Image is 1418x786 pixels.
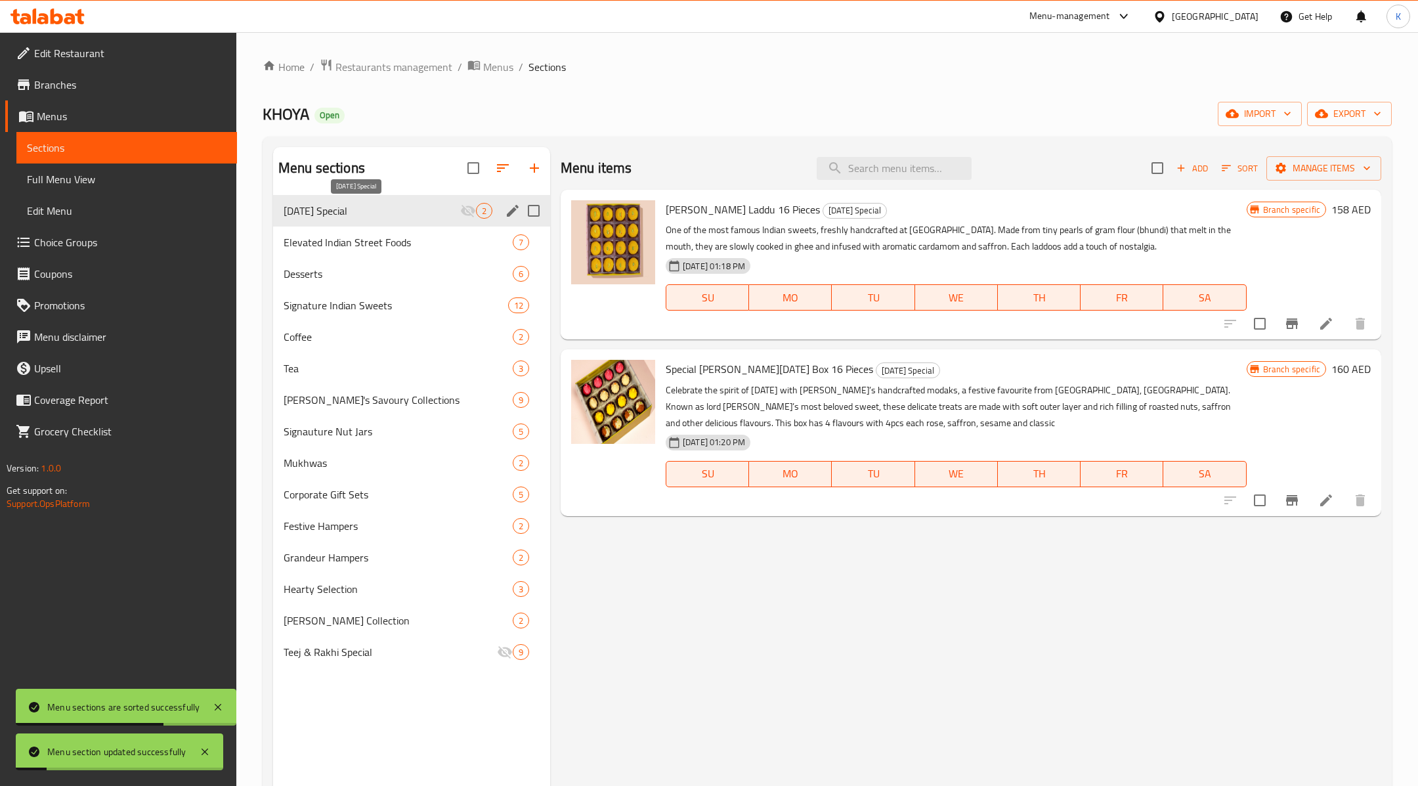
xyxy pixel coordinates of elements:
span: Promotions [34,297,226,313]
div: items [513,581,529,597]
div: Mukhwas2 [273,447,550,479]
div: Corporate Gift Sets5 [273,479,550,510]
span: Sections [528,59,566,75]
span: SA [1169,288,1241,307]
button: SU [666,284,749,311]
a: Sections [16,132,237,164]
button: MO [749,461,832,487]
button: Manage items [1266,156,1381,181]
button: FR [1081,284,1163,311]
span: 2 [513,520,528,533]
span: Branch specific [1258,363,1325,376]
div: Coffee2 [273,321,550,353]
span: TH [1003,464,1075,483]
a: Menus [467,58,513,76]
span: SU [672,288,744,307]
button: FR [1081,461,1163,487]
span: FR [1086,464,1158,483]
span: Coupons [34,266,226,282]
a: Restaurants management [320,58,452,76]
div: Festive Hampers2 [273,510,550,542]
svg: Inactive section [460,203,476,219]
span: TU [837,288,909,307]
div: Tea3 [273,353,550,384]
span: Add item [1171,158,1213,179]
span: Version: [7,460,39,477]
div: Teej & Rakhi Special9 [273,636,550,668]
span: 12 [509,299,528,312]
div: items [513,613,529,628]
button: WE [915,284,998,311]
div: Menu section updated successfully [47,745,186,759]
h6: 160 AED [1331,360,1371,378]
span: Teej & Rakhi Special [284,644,497,660]
span: SU [672,464,744,483]
button: TU [832,284,914,311]
span: Get support on: [7,482,67,499]
button: import [1218,102,1302,126]
span: 6 [513,268,528,280]
span: Coffee [284,329,513,345]
div: Signauture Nut Jars5 [273,416,550,447]
span: [DATE] Special [876,363,939,378]
a: Full Menu View [16,164,237,195]
span: Sections [27,140,226,156]
span: Special [PERSON_NAME][DATE] Box 16 Pieces [666,359,873,379]
span: 9 [513,646,528,659]
span: Select all sections [460,154,487,182]
p: One of the most famous Indian sweets, freshly handcrafted at [GEOGRAPHIC_DATA]. Made from tiny pe... [666,222,1247,255]
span: 9 [513,394,528,406]
button: Branch-specific-item [1276,485,1308,516]
div: items [513,424,529,439]
h2: Menu items [561,158,632,178]
span: Menu disclaimer [34,329,226,345]
span: Add [1174,161,1210,176]
span: Festive Hampers [284,518,513,534]
button: delete [1344,485,1376,516]
span: Select to update [1246,487,1274,514]
span: Choice Groups [34,234,226,250]
div: items [513,518,529,534]
span: Branch specific [1258,204,1325,216]
span: TU [837,464,909,483]
div: Open [314,108,345,123]
span: Corporate Gift Sets [284,487,513,502]
span: Desserts [284,266,513,282]
span: Tea [284,360,513,376]
button: export [1307,102,1392,126]
div: Hearty Selection3 [273,573,550,605]
span: 1.0.0 [41,460,61,477]
nav: breadcrumb [263,58,1392,76]
svg: Inactive section [497,644,513,660]
button: delete [1344,308,1376,339]
span: Manage items [1277,160,1371,177]
div: Khoya Khajoor Collection [284,613,513,628]
span: Upsell [34,360,226,376]
a: Coverage Report [5,384,237,416]
span: Sort sections [487,152,519,184]
div: items [513,644,529,660]
span: WE [920,288,993,307]
span: 2 [477,205,492,217]
button: TH [998,461,1081,487]
p: Celebrate the spirit of [DATE] with [PERSON_NAME]’s handcrafted modaks, a festive favourite from ... [666,382,1247,431]
span: Select to update [1246,310,1274,338]
span: TH [1003,288,1075,307]
div: Desserts6 [273,258,550,290]
a: Edit Restaurant [5,37,237,69]
button: TU [832,461,914,487]
span: Mukhwas [284,455,513,471]
div: [PERSON_NAME] Collection2 [273,605,550,636]
a: Grocery Checklist [5,416,237,447]
div: items [513,266,529,282]
button: edit [503,201,523,221]
span: Edit Restaurant [34,45,226,61]
span: export [1318,106,1381,122]
span: Sort items [1213,158,1266,179]
span: MO [754,464,827,483]
span: Grandeur Hampers [284,550,513,565]
div: Ganesh Chaturthi Special [876,362,940,378]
